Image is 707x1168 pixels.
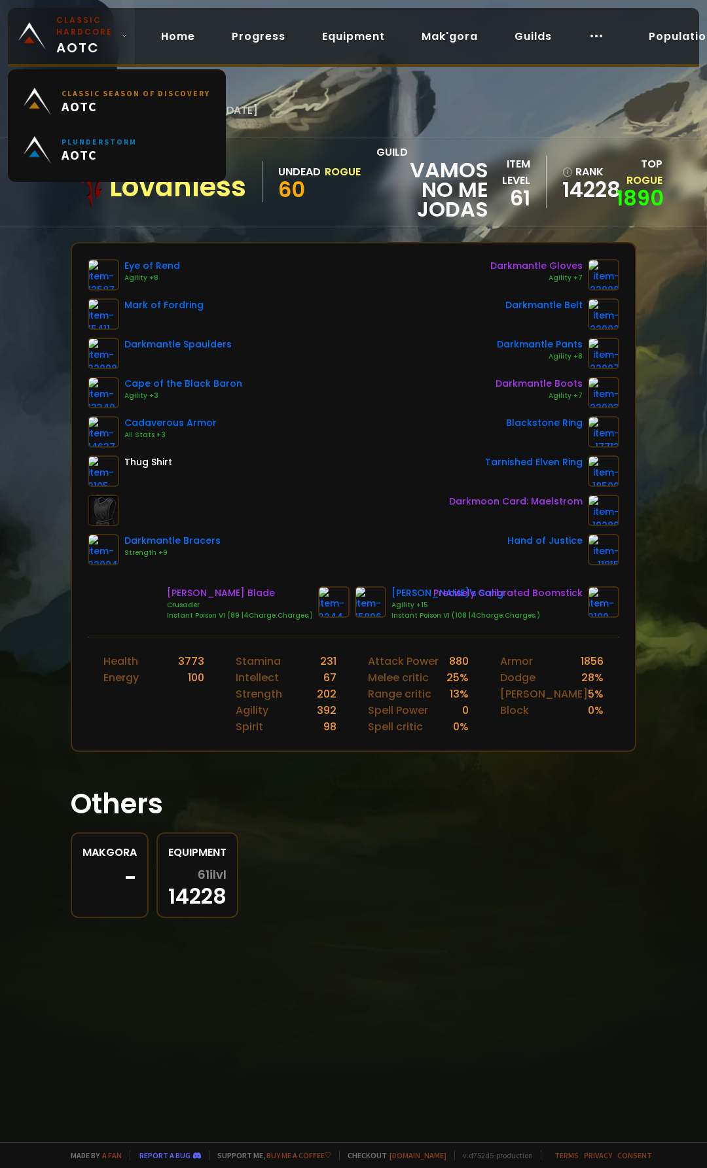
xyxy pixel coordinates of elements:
a: a fan [102,1150,122,1160]
div: Darkmantle Pants [497,338,583,351]
div: Makgora [82,844,137,860]
div: Intellect [236,669,279,686]
div: Top [616,156,662,188]
div: Darkmantle Gloves [490,259,583,273]
div: Hand of Justice [507,534,583,548]
img: item-11815 [588,534,619,565]
span: AOTC [56,14,117,58]
div: Instant Poison VI (89 |4Charge:Charges;) [167,611,313,621]
a: Classic HardcoreAOTC [8,8,135,64]
a: Consent [617,1150,652,1160]
div: Melee critic [368,669,429,686]
div: 14228 [168,868,227,906]
a: Mak'gora [411,23,488,50]
div: Darkmantle Belt [505,298,583,312]
div: Agility +15 [391,600,540,611]
a: Guilds [504,23,562,50]
div: Instant Poison VI (108 |4Charge:Charges;) [391,611,540,621]
img: item-22003 [588,377,619,408]
div: Lovahless [109,177,246,197]
div: Strength [236,686,282,702]
div: 67 [323,669,336,686]
div: Spirit [236,718,263,735]
div: 28 % [581,669,604,686]
div: Thug Shirt [124,455,172,469]
div: Cape of the Black Baron [124,377,242,391]
img: item-13340 [88,377,119,408]
div: Spell critic [368,718,423,735]
div: Eye of Rend [124,259,180,273]
img: item-17713 [588,416,619,448]
img: item-22008 [88,338,119,369]
div: 3773 [178,653,204,669]
div: Range critic [368,686,431,702]
h1: Others [71,783,636,824]
div: Equipment [168,844,227,860]
div: 25 % [446,669,469,686]
div: Precisely Calibrated Boomstick [433,586,583,600]
div: 13 % [450,686,469,702]
div: item level [488,156,530,188]
div: [PERSON_NAME]'s Song [391,586,540,600]
span: Checkout [339,1150,446,1160]
div: 61 [488,188,530,208]
div: [PERSON_NAME] Blade [167,586,313,600]
span: AOTC [62,147,137,163]
div: Darkmantle Bracers [124,534,221,548]
div: 0 % [588,702,604,718]
div: Energy [103,669,139,686]
img: item-22004 [88,534,119,565]
img: item-22002 [588,298,619,330]
a: Makgora- [71,832,149,918]
span: Vamos no me jodas [376,160,488,219]
a: Equipment61ilvl14228 [156,832,238,918]
img: item-14637 [88,416,119,448]
div: 5 % [588,686,604,702]
a: Classic Season of DiscoveryAOTC [16,77,218,126]
div: Agility [236,702,268,718]
img: item-18500 [588,455,619,487]
div: Strength +9 [124,548,221,558]
div: guild [376,144,488,219]
img: item-22007 [588,338,619,369]
span: Support me, [209,1150,331,1160]
div: Undead [278,164,321,180]
div: Dodge [500,669,535,686]
div: Stamina [236,653,281,669]
a: Privacy [584,1150,612,1160]
div: Tarnished Elven Ring [485,455,583,469]
a: PlunderstormAOTC [16,126,218,174]
div: All Stats +3 [124,430,217,440]
img: item-15411 [88,298,119,330]
div: 1856 [581,653,604,669]
div: Health [103,653,138,669]
div: Agility +3 [124,391,242,401]
span: Rogue [626,173,662,188]
a: Terms [554,1150,579,1160]
div: 100 [188,669,204,686]
span: AOTC [62,98,210,115]
div: [PERSON_NAME] [500,686,588,702]
div: 202 [317,686,336,702]
img: item-2100 [588,586,619,618]
div: Attack Power [368,653,439,669]
a: 1890 [616,183,664,213]
div: 0 [462,702,469,718]
div: Block [500,702,529,718]
a: Report a bug [139,1150,190,1160]
div: Rogue [325,164,361,180]
img: item-12587 [88,259,119,291]
div: Mark of Fordring [124,298,204,312]
div: 231 [320,653,336,669]
a: Buy me a coffee [266,1150,331,1160]
div: Cadaverous Armor [124,416,217,430]
img: item-22006 [588,259,619,291]
a: Progress [221,23,296,50]
div: 98 [323,718,336,735]
div: 0 % [453,718,469,735]
div: Darkmoon Card: Maelstrom [449,495,583,508]
span: 61 ilvl [198,868,227,881]
div: Blackstone Ring [506,416,583,430]
div: Agility +7 [496,391,583,401]
small: Plunderstorm [62,137,137,147]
